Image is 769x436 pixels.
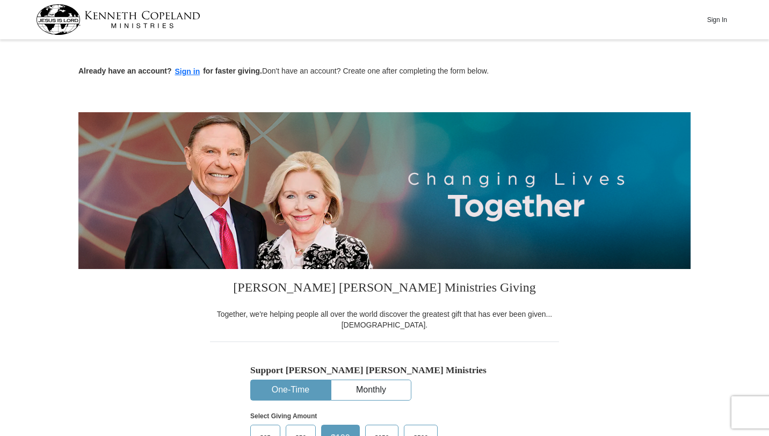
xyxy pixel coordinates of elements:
div: Together, we're helping people all over the world discover the greatest gift that has ever been g... [210,309,559,330]
strong: Select Giving Amount [250,412,317,420]
p: Don't have an account? Create one after completing the form below. [78,66,691,78]
img: kcm-header-logo.svg [36,4,200,35]
h3: [PERSON_NAME] [PERSON_NAME] Ministries Giving [210,269,559,309]
button: One-Time [251,380,330,400]
h5: Support [PERSON_NAME] [PERSON_NAME] Ministries [250,365,519,376]
strong: Already have an account? for faster giving. [78,67,262,75]
button: Sign in [172,66,204,78]
button: Sign In [701,11,733,28]
button: Monthly [331,380,411,400]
